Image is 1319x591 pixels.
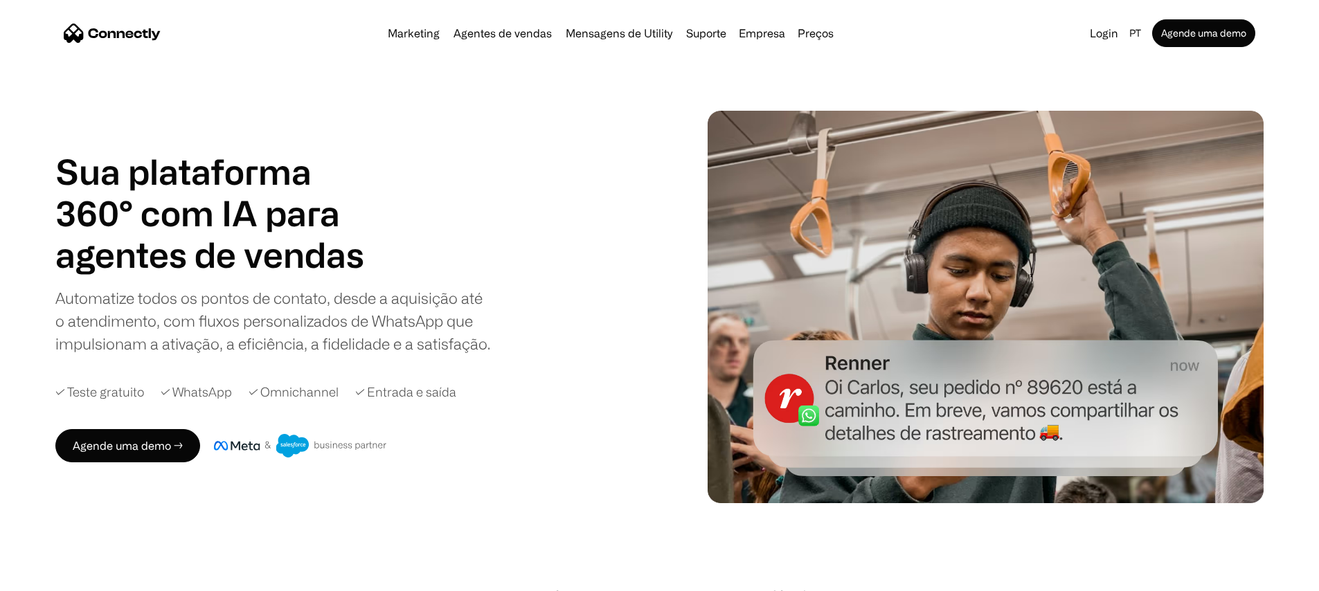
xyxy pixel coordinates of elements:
div: ✓ WhatsApp [161,383,232,401]
div: carousel [55,234,374,275]
a: Preços [792,28,839,39]
ul: Language list [28,567,83,586]
h1: Sua plataforma 360° com IA para [55,151,374,234]
aside: Language selected: Português (Brasil) [14,565,83,586]
a: Login [1084,24,1124,43]
div: ✓ Entrada e saída [355,383,456,401]
div: ✓ Omnichannel [249,383,339,401]
div: Automatize todos os pontos de contato, desde a aquisição até o atendimento, com fluxos personaliz... [55,287,492,355]
a: Marketing [382,28,445,39]
div: 1 of 4 [55,234,374,275]
div: ✓ Teste gratuito [55,383,144,401]
a: Agende uma demo → [55,429,200,462]
div: pt [1129,24,1141,43]
a: home [64,23,161,44]
a: Agentes de vendas [448,28,557,39]
a: Suporte [681,28,732,39]
div: Empresa [739,24,785,43]
div: pt [1124,24,1149,43]
a: Mensagens de Utility [560,28,678,39]
img: Meta e crachá de parceiro de negócios do Salesforce. [214,434,387,457]
h1: agentes de vendas [55,234,374,275]
a: Agende uma demo [1152,19,1255,47]
div: Empresa [735,24,789,43]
